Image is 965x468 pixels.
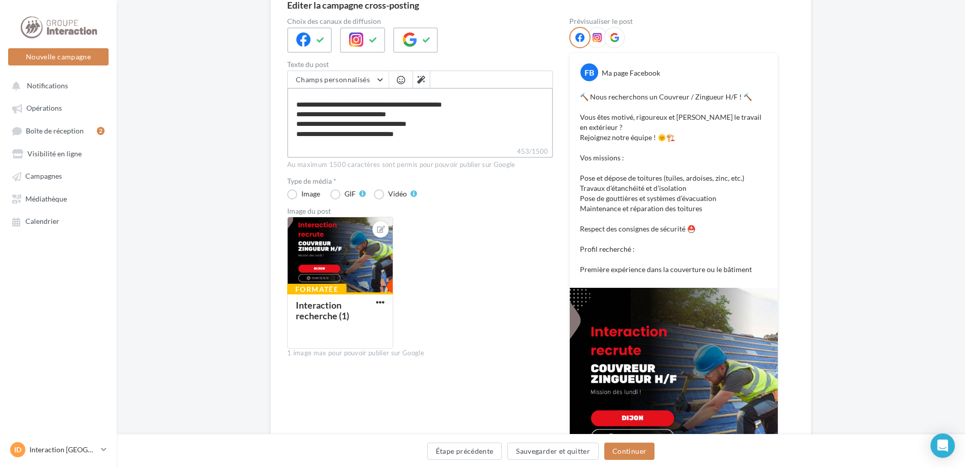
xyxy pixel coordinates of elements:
[27,81,68,90] span: Notifications
[388,190,407,197] div: Vidéo
[301,190,320,197] div: Image
[6,144,111,162] a: Visibilité en ligne
[287,160,553,170] div: Au maximum 1500 caractères sont permis pour pouvoir publier sur Google
[930,433,955,458] div: Open Intercom Messenger
[8,48,109,65] button: Nouvelle campagne
[287,18,553,25] label: Choix des canaux de diffusion
[287,1,419,10] div: Editer la campagne cross-posting
[287,178,553,185] label: Type de média *
[287,208,553,215] div: Image du post
[6,76,107,94] button: Notifications
[97,127,105,135] div: 2
[580,92,768,275] p: 🔨 Nous recherchons un Couvreur / Zingueur H/F ! 🔨 Vous êtes motivé, rigoureux et [PERSON_NAME] le...
[604,443,654,460] button: Continuer
[602,68,660,78] div: Ma page Facebook
[427,443,502,460] button: Étape précédente
[6,212,111,230] a: Calendrier
[288,71,389,88] button: Champs personnalisés
[287,61,553,68] label: Texte du post
[8,440,109,459] a: ID Interaction [GEOGRAPHIC_DATA]
[296,75,370,84] span: Champs personnalisés
[14,445,21,455] span: ID
[25,172,62,181] span: Campagnes
[6,121,111,140] a: Boîte de réception2
[6,98,111,117] a: Opérations
[6,189,111,208] a: Médiathèque
[296,299,349,321] div: Interaction recherche (1)
[29,445,97,455] p: Interaction [GEOGRAPHIC_DATA]
[507,443,599,460] button: Sauvegarder et quitter
[25,194,67,203] span: Médiathèque
[287,284,347,295] div: Formatée
[580,63,598,81] div: FB
[27,149,82,158] span: Visibilité en ligne
[26,104,62,113] span: Opérations
[569,18,778,25] div: Prévisualiser le post
[25,217,59,226] span: Calendrier
[6,166,111,185] a: Campagnes
[344,190,356,197] div: GIF
[287,146,553,158] label: 453/1500
[26,126,84,135] span: Boîte de réception
[287,349,553,358] div: 1 image max pour pouvoir publier sur Google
